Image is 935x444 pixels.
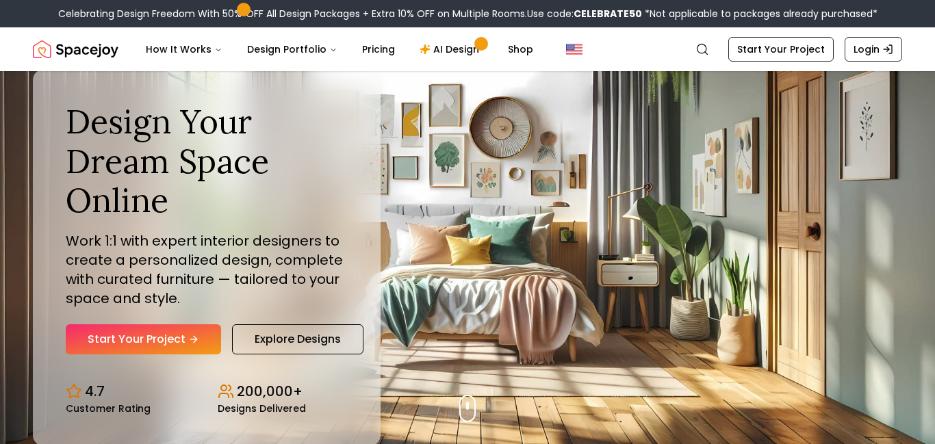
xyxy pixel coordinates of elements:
a: Login [845,37,902,62]
button: How It Works [135,36,233,63]
a: Start Your Project [728,37,834,62]
a: Start Your Project [66,324,221,354]
small: Customer Rating [66,404,151,413]
div: Design stats [66,371,348,413]
span: Use code: [527,7,642,21]
button: Design Portfolio [236,36,348,63]
img: United States [566,41,582,57]
b: CELEBRATE50 [574,7,642,21]
span: *Not applicable to packages already purchased* [642,7,878,21]
nav: Main [135,36,544,63]
a: AI Design [409,36,494,63]
a: Explore Designs [232,324,363,354]
nav: Global [33,27,902,71]
a: Shop [497,36,544,63]
p: 200,000+ [237,382,303,401]
p: 4.7 [85,382,105,401]
p: Work 1:1 with expert interior designers to create a personalized design, complete with curated fu... [66,231,348,308]
div: Celebrating Design Freedom With 50% OFF All Design Packages + Extra 10% OFF on Multiple Rooms. [58,7,878,21]
a: Spacejoy [33,36,118,63]
small: Designs Delivered [218,404,306,413]
h1: Design Your Dream Space Online [66,102,348,220]
img: Spacejoy Logo [33,36,118,63]
a: Pricing [351,36,406,63]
